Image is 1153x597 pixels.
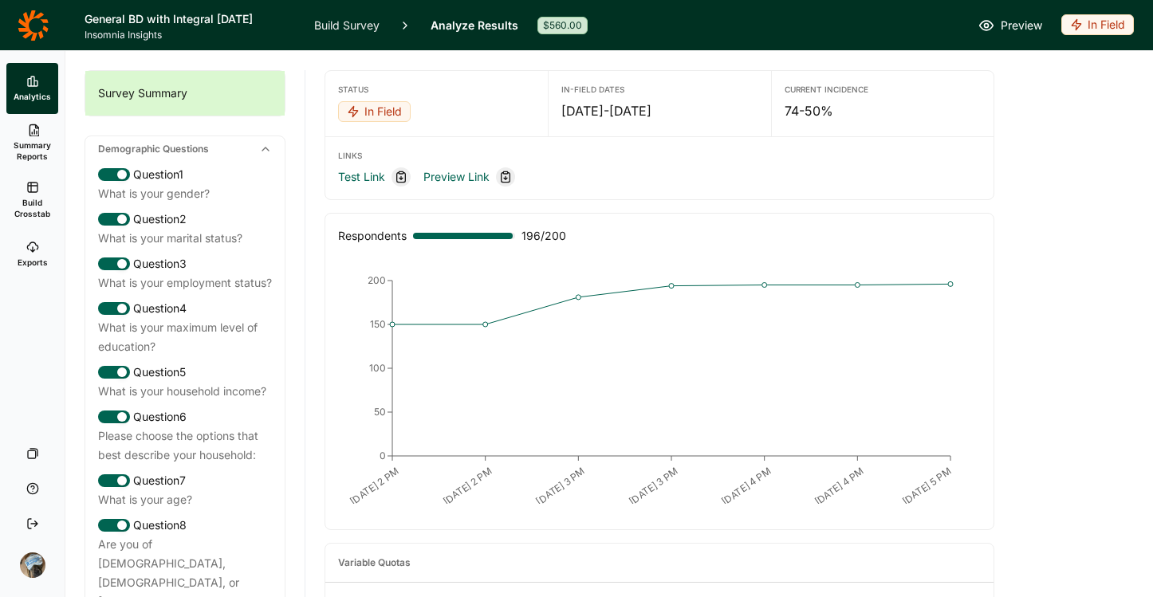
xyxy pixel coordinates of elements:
[338,167,385,187] a: Test Link
[13,197,52,219] span: Build Crosstab
[20,552,45,578] img: ocn8z7iqvmiiaveqkfqd.png
[85,10,295,29] h1: General BD with Integral [DATE]
[392,167,411,187] div: Copy link
[98,426,272,465] div: Please choose the options that best describe your household:
[441,465,494,507] text: [DATE] 2 PM
[338,150,981,161] div: Links
[98,516,272,535] div: Question 8
[85,29,295,41] span: Insomnia Insights
[98,273,272,293] div: What is your employment status?
[537,17,588,34] div: $560.00
[18,257,48,268] span: Exports
[496,167,515,187] div: Copy link
[521,226,566,245] span: 196 / 200
[6,171,58,229] a: Build Crosstab
[338,84,535,95] div: Status
[374,406,386,418] tspan: 50
[98,229,272,248] div: What is your marital status?
[785,101,981,120] div: 74-50%
[368,274,386,286] tspan: 200
[338,226,407,245] div: Respondents
[900,465,954,507] text: [DATE] 5 PM
[98,165,272,184] div: Question 1
[785,84,981,95] div: Current Incidence
[561,84,758,95] div: In-Field Dates
[978,16,1042,35] a: Preview
[98,363,272,382] div: Question 5
[98,407,272,426] div: Question 6
[85,71,285,116] div: Survey Summary
[98,184,272,203] div: What is your gender?
[1001,16,1042,35] span: Preview
[13,139,52,162] span: Summary Reports
[1061,14,1134,35] div: In Field
[370,318,386,330] tspan: 150
[98,382,272,401] div: What is your household income?
[98,318,272,356] div: What is your maximum level of education?
[380,450,386,461] tspan: 0
[85,136,285,162] div: Demographic Questions
[338,101,411,122] div: In Field
[14,91,51,102] span: Analytics
[6,114,58,171] a: Summary Reports
[98,490,272,509] div: What is your age?
[6,229,58,280] a: Exports
[338,556,411,569] div: Variable Quotas
[98,471,272,490] div: Question 7
[348,465,401,507] text: [DATE] 2 PM
[813,465,867,508] text: [DATE] 4 PM
[561,101,758,120] div: [DATE] - [DATE]
[98,254,272,273] div: Question 3
[98,210,272,229] div: Question 2
[369,362,386,374] tspan: 100
[533,465,587,507] text: [DATE] 3 PM
[423,167,490,187] a: Preview Link
[719,465,773,508] text: [DATE] 4 PM
[338,101,411,124] button: In Field
[1061,14,1134,37] button: In Field
[98,299,272,318] div: Question 4
[6,63,58,114] a: Analytics
[627,465,680,507] text: [DATE] 3 PM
